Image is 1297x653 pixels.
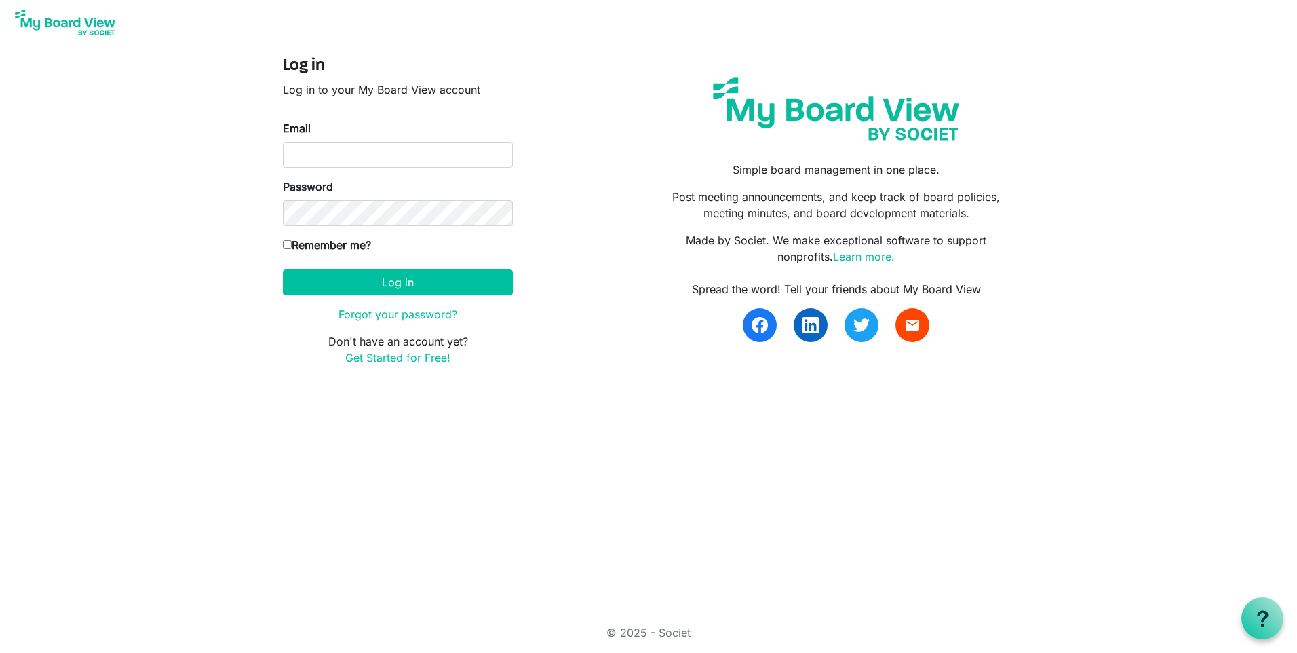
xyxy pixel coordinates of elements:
p: Simple board management in one place. [659,162,1014,178]
input: Remember me? [283,240,292,249]
span: email [904,317,921,333]
img: facebook.svg [752,317,768,333]
p: Made by Societ. We make exceptional software to support nonprofits. [659,232,1014,265]
h4: Log in [283,56,513,76]
a: email [895,308,929,342]
img: linkedin.svg [802,317,819,333]
img: my-board-view-societ.svg [703,67,969,151]
p: Post meeting announcements, and keep track of board policies, meeting minutes, and board developm... [659,189,1014,221]
label: Remember me? [283,237,371,253]
div: Spread the word! Tell your friends about My Board View [659,281,1014,297]
img: twitter.svg [853,317,870,333]
button: Log in [283,269,513,295]
p: Don't have an account yet? [283,333,513,366]
a: © 2025 - Societ [606,626,691,639]
p: Log in to your My Board View account [283,81,513,98]
label: Email [283,120,311,136]
label: Password [283,179,333,195]
a: Forgot your password? [338,307,457,321]
a: Learn more. [833,250,895,263]
img: My Board View Logo [11,5,119,39]
a: Get Started for Free! [345,351,450,365]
